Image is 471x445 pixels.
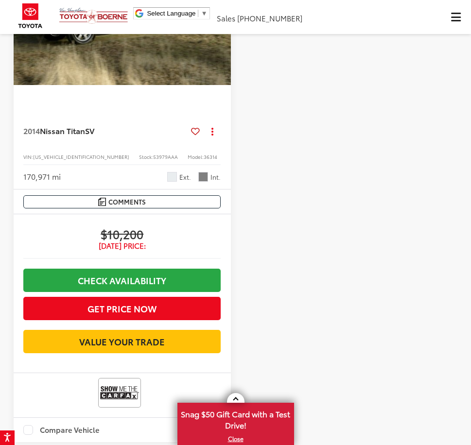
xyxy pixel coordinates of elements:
span: ▼ [201,10,207,17]
span: Comments [108,197,146,206]
span: Ext. [179,172,191,182]
a: 2014Nissan TitanSV [23,125,187,136]
span: Nissan Titan [40,125,85,136]
span: SV [85,125,94,136]
span: VIN: [23,153,33,160]
span: Stock: [139,153,153,160]
span: Select Language [147,10,195,17]
span: Model: [188,153,204,160]
span: dropdown dots [211,127,213,135]
span: [US_VEHICLE_IDENTIFICATION_NUMBER] [33,153,129,160]
button: Actions [204,122,221,139]
span: [PHONE_NUMBER] [237,13,302,23]
button: Get Price Now [23,297,221,320]
span: Sales [217,13,235,23]
span: 53979AAA [153,153,178,160]
span: Snag $50 Gift Card with a Test Drive! [178,404,293,433]
span: 2014 [23,125,40,136]
img: View CARFAX report [100,380,139,406]
a: Check Availability [23,269,221,292]
button: Comments [23,195,221,208]
img: Vic Vaughan Toyota of Boerne [59,7,128,24]
div: 170,971 mi [23,171,61,182]
span: Int. [210,172,221,182]
span: Glacier White [167,172,177,182]
span: $10,200 [23,226,221,241]
span: Charcoal [198,172,208,182]
a: Value Your Trade [23,330,221,353]
a: Select Language​ [147,10,207,17]
span: 36314 [204,153,217,160]
span: [DATE] Price: [23,241,221,251]
img: Comments [98,198,106,206]
label: Compare Vehicle [23,425,100,435]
